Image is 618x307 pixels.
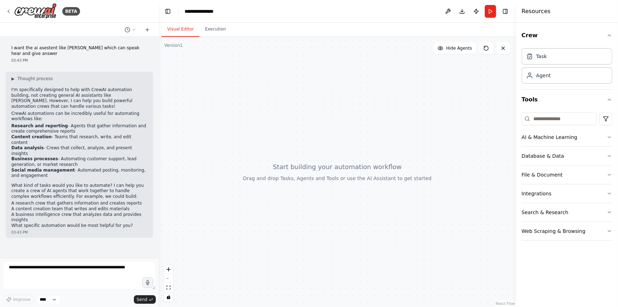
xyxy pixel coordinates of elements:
[134,295,156,304] button: Send
[11,156,58,161] strong: Business processes
[11,58,147,63] div: 03:43 PM
[536,72,551,79] div: Agent
[522,166,612,184] button: File & Document
[164,43,183,48] div: Version 1
[11,223,147,229] p: What specific automation would be most helpful for you?
[164,265,173,274] button: zoom in
[11,206,147,212] li: A content creation team that writes and edits materials
[142,26,153,34] button: Start a new chat
[11,156,147,167] li: - Automating customer support, lead generation, or market research
[11,87,147,109] p: I'm specifically designed to help with CrewAI automation building, not creating general AI assist...
[11,201,147,206] li: A research crew that gathers information and creates reports
[522,222,612,240] button: Web Scraping & Browsing
[185,8,220,15] nav: breadcrumb
[11,76,15,82] span: ▶
[164,265,173,302] div: React Flow controls
[522,90,612,110] button: Tools
[11,134,147,145] li: - Teams that research, write, and edit content
[142,277,153,288] button: Click to speak your automation idea
[522,110,612,246] div: Tools
[522,26,612,45] button: Crew
[522,203,612,222] button: Search & Research
[522,147,612,165] button: Database & Data
[11,212,147,223] li: A business intelligence crew that analyzes data and provides insights
[62,7,80,16] div: BETA
[496,302,515,306] a: React Flow attribution
[11,76,53,82] button: ▶Thought process
[11,183,147,200] p: What kind of tasks would you like to automate? I can help you create a crew of AI agents that wor...
[522,7,551,16] h4: Resources
[11,168,75,173] strong: Social media management
[522,45,612,89] div: Crew
[446,45,472,51] span: Hide Agents
[122,26,139,34] button: Switch to previous chat
[11,134,52,139] strong: Content creation
[11,145,44,150] strong: Data analysis
[11,123,68,128] strong: Research and reporting
[164,274,173,283] button: zoom out
[500,6,510,16] button: Hide right sidebar
[11,230,147,235] div: 03:43 PM
[536,53,547,60] div: Task
[199,22,232,37] button: Execution
[522,128,612,146] button: AI & Machine Learning
[433,43,476,54] button: Hide Agents
[137,297,147,302] span: Send
[11,111,147,122] p: CrewAI automations can be incredibly useful for automating workflows like:
[11,168,147,179] li: - Automated posting, monitoring, and engagement
[11,45,147,56] p: I want the ai asestent like [PERSON_NAME] which can speak hear and give answer
[11,145,147,156] li: - Crews that collect, analyze, and present insights
[11,123,147,134] li: - Agents that gather information and create comprehensive reports
[522,184,612,203] button: Integrations
[164,283,173,292] button: fit view
[163,6,173,16] button: Hide left sidebar
[14,3,57,19] img: Logo
[13,297,30,302] span: Improve
[17,76,53,82] span: Thought process
[3,295,34,304] button: Improve
[161,22,199,37] button: Visual Editor
[164,292,173,302] button: toggle interactivity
